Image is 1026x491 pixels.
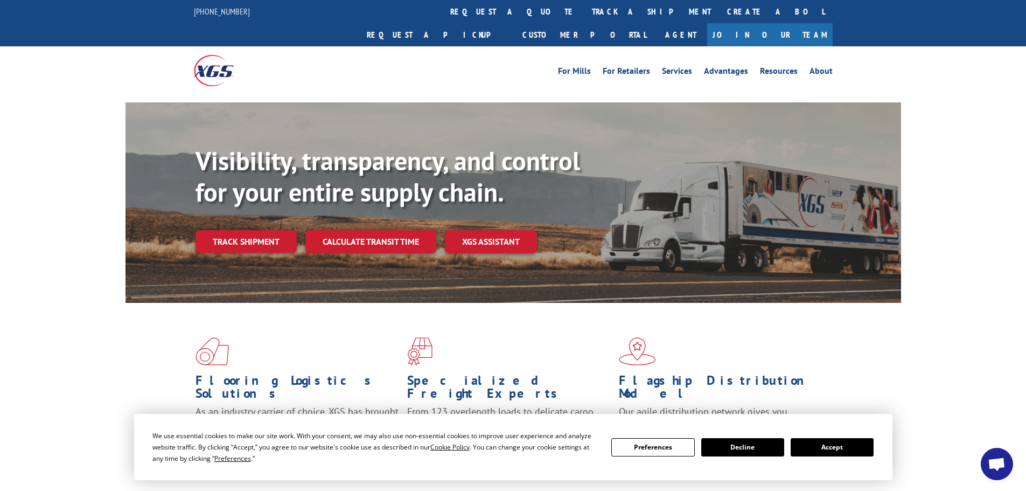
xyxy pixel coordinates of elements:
[760,67,798,79] a: Resources
[407,374,611,405] h1: Specialized Freight Experts
[134,414,892,480] div: Cookie Consent Prompt
[654,23,707,46] a: Agent
[407,405,611,453] p: From 123 overlength loads to delicate cargo, our experienced staff knows the best way to move you...
[196,230,297,253] a: Track shipment
[809,67,833,79] a: About
[981,448,1013,480] div: Open chat
[704,67,748,79] a: Advantages
[196,144,580,209] b: Visibility, transparency, and control for your entire supply chain.
[196,374,399,405] h1: Flooring Logistics Solutions
[214,454,251,463] span: Preferences
[558,67,591,79] a: For Mills
[196,405,399,444] span: As an industry carrier of choice, XGS has brought innovation and dedication to flooring logistics...
[619,374,822,405] h1: Flagship Distribution Model
[662,67,692,79] a: Services
[196,337,229,365] img: xgs-icon-total-supply-chain-intelligence-red
[619,337,656,365] img: xgs-icon-flagship-distribution-model-red
[603,67,650,79] a: For Retailers
[305,230,436,253] a: Calculate transit time
[611,438,694,457] button: Preferences
[194,6,250,17] a: [PHONE_NUMBER]
[707,23,833,46] a: Join Our Team
[791,438,874,457] button: Accept
[430,442,470,452] span: Cookie Policy
[514,23,654,46] a: Customer Portal
[407,337,432,365] img: xgs-icon-focused-on-flooring-red
[445,230,537,253] a: XGS ASSISTANT
[359,23,514,46] a: Request a pickup
[701,438,784,457] button: Decline
[619,405,817,431] span: Our agile distribution network gives you nationwide inventory management on demand.
[152,430,598,464] div: We use essential cookies to make our site work. With your consent, we may also use non-essential ...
